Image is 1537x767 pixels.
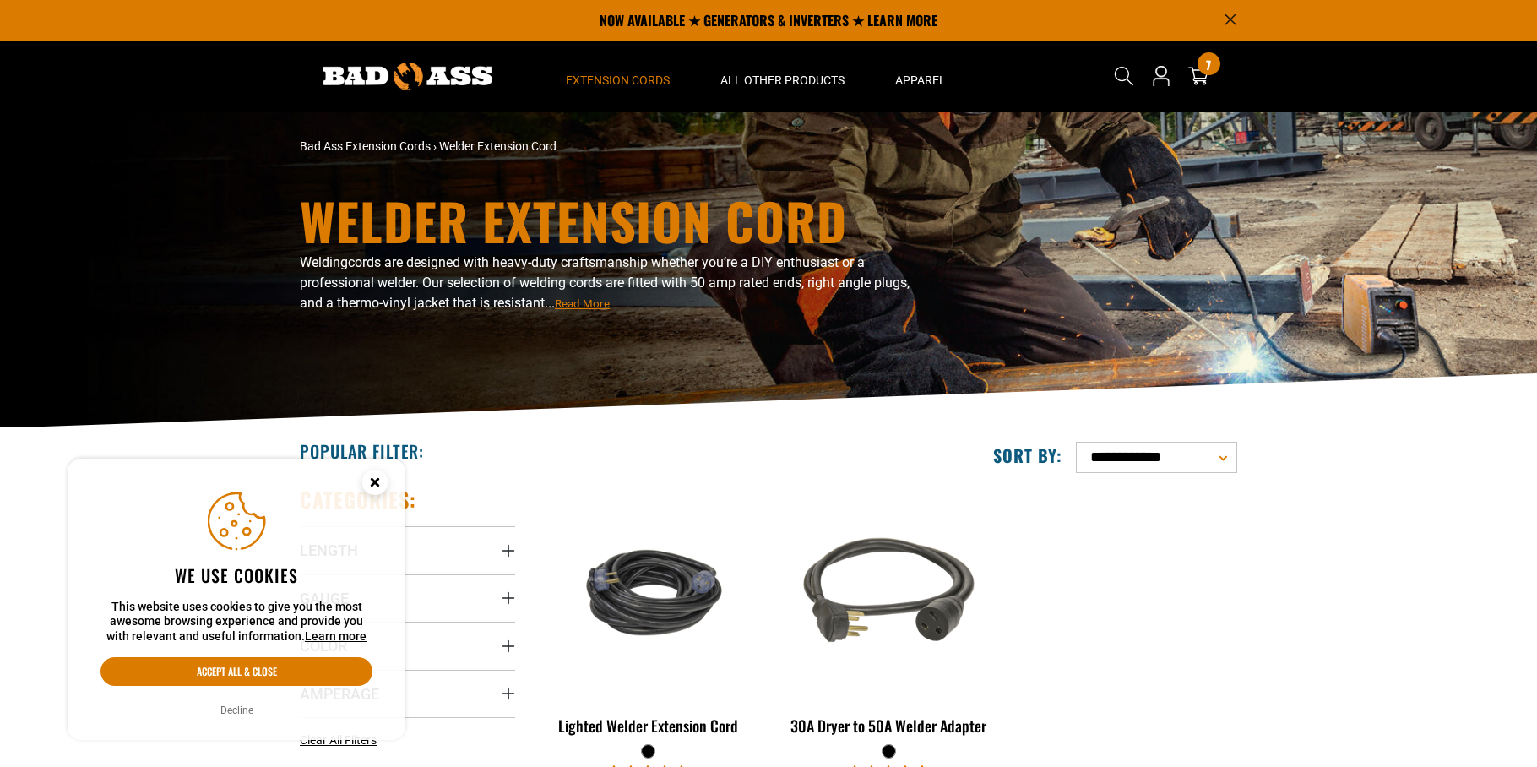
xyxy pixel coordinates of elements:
a: black Lighted Welder Extension Cord [540,487,756,743]
summary: Gauge [300,574,515,622]
span: 7 [1206,58,1211,71]
img: black [542,527,755,657]
button: Accept all & close [100,657,372,686]
h2: Popular Filter: [300,440,424,462]
span: Clear All Filters [300,733,377,747]
span: Read More [555,297,610,310]
summary: All Other Products [695,41,870,112]
a: Learn more [305,629,367,643]
span: Apparel [895,73,946,88]
aside: Cookie Consent [68,459,405,741]
nav: breadcrumbs [300,138,916,155]
summary: Length [300,526,515,574]
summary: Amperage [300,670,515,717]
span: All Other Products [720,73,845,88]
p: This website uses cookies to give you the most awesome browsing experience and provide you with r... [100,600,372,645]
h1: Welder Extension Cord [300,195,916,246]
h2: We use cookies [100,564,372,586]
p: Welding [300,253,916,313]
summary: Extension Cords [540,41,695,112]
img: Bad Ass Extension Cords [323,63,492,90]
span: › [433,139,437,153]
summary: Color [300,622,515,669]
div: 30A Dryer to 50A Welder Adapter [781,718,997,733]
img: black [782,495,995,689]
button: Decline [215,702,258,719]
summary: Apparel [870,41,971,112]
summary: Search [1111,63,1138,90]
span: cords are designed with heavy-duty craftsmanship whether you’re a DIY enthusiast or a professiona... [300,254,910,311]
a: Clear All Filters [300,732,383,749]
a: Bad Ass Extension Cords [300,139,431,153]
div: Lighted Welder Extension Cord [540,718,756,733]
a: black 30A Dryer to 50A Welder Adapter [781,487,997,743]
span: Welder Extension Cord [439,139,557,153]
span: Extension Cords [566,73,670,88]
label: Sort by: [993,444,1062,466]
